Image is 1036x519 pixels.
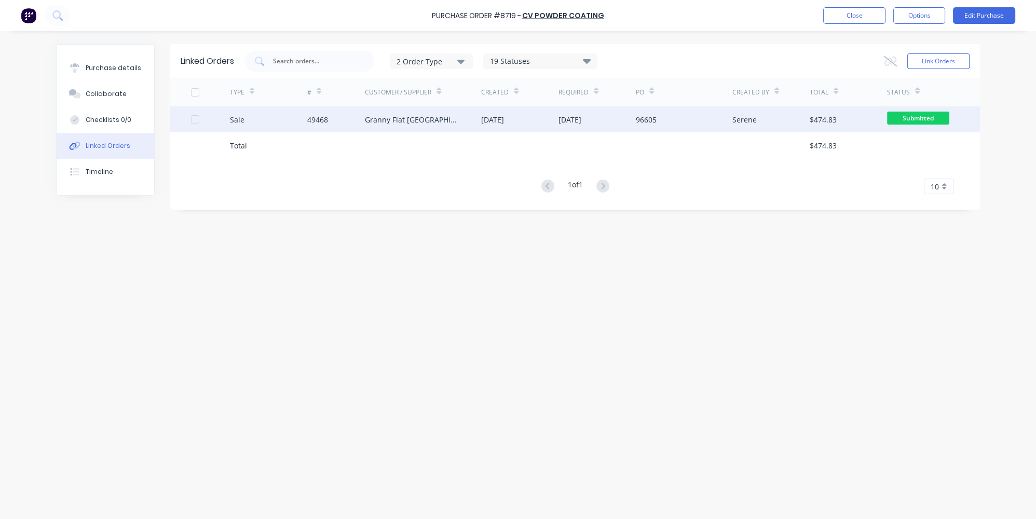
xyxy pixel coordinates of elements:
div: 1 of 1 [568,179,583,194]
div: Status [887,88,910,97]
button: Timeline [57,159,154,185]
div: 2 Order Type [397,56,466,66]
span: Submitted [887,112,949,125]
div: Granny Flat [GEOGRAPHIC_DATA] [365,114,460,125]
div: # [307,88,311,97]
img: Factory [21,8,36,23]
button: Purchase details [57,55,154,81]
div: PO [636,88,644,97]
button: Checklists 0/0 [57,107,154,133]
div: TYPE [230,88,244,97]
div: 19 Statuses [484,56,597,67]
div: Total [810,88,828,97]
div: Customer / Supplier [365,88,431,97]
div: Timeline [86,167,113,176]
div: 49468 [307,114,328,125]
button: Link Orders [907,53,970,69]
div: Purchase Order #8719 - [432,10,521,21]
div: Total [230,140,247,151]
div: Created By [732,88,769,97]
input: Search orders... [272,56,358,66]
button: Options [893,7,945,24]
div: Linked Orders [86,141,130,151]
div: Sale [230,114,244,125]
div: Linked Orders [181,55,234,67]
div: Created [481,88,509,97]
button: 2 Order Type [390,53,473,69]
div: Checklists 0/0 [86,115,131,125]
div: 96605 [636,114,657,125]
button: Close [823,7,885,24]
span: 10 [931,181,939,192]
div: Required [558,88,589,97]
button: Edit Purchase [953,7,1015,24]
div: Collaborate [86,89,127,99]
div: $474.83 [810,140,837,151]
div: Purchase details [86,63,141,73]
div: [DATE] [558,114,581,125]
div: Serene [732,114,757,125]
div: [DATE] [481,114,504,125]
div: $474.83 [810,114,837,125]
button: Collaborate [57,81,154,107]
a: CV Powder coating [522,10,604,21]
button: Linked Orders [57,133,154,159]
